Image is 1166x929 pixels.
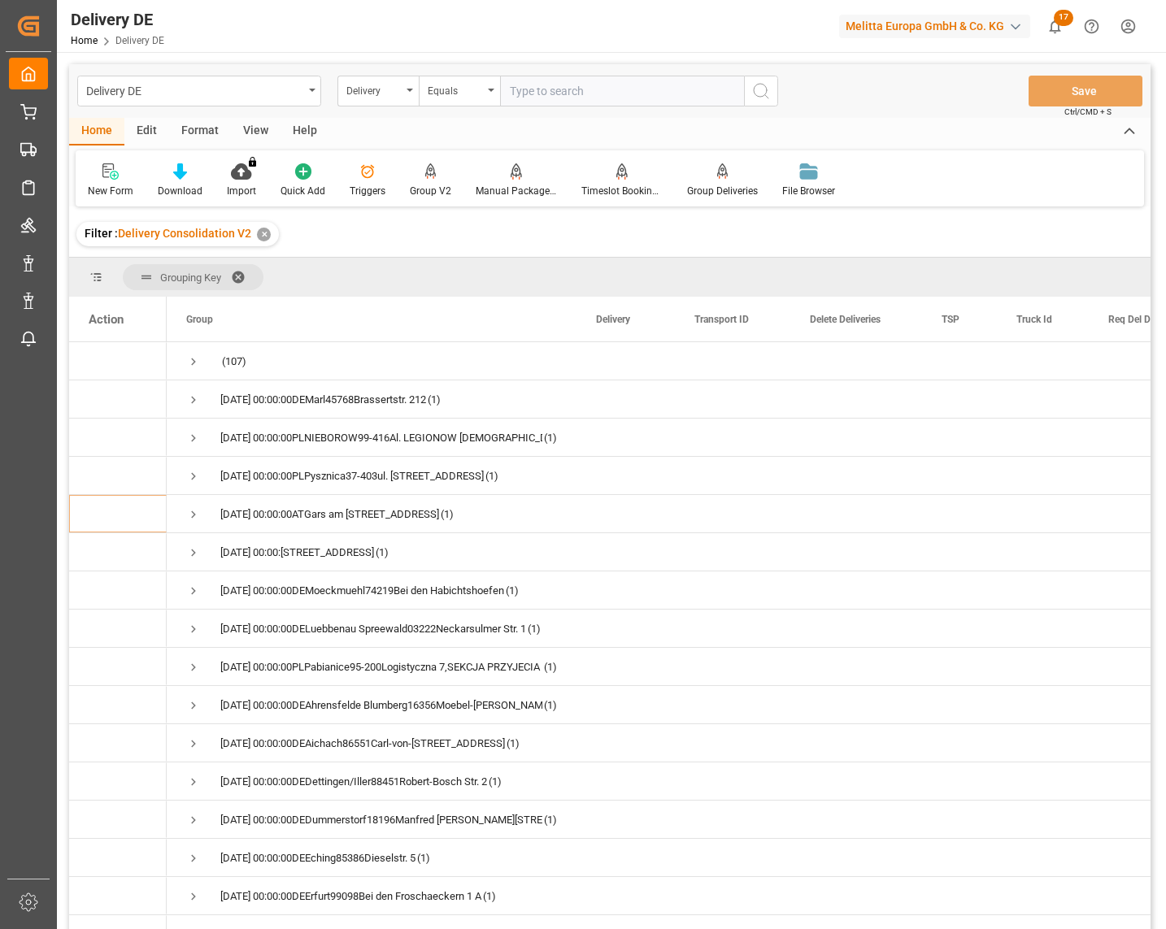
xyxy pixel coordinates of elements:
[69,839,167,877] div: Press SPACE to select this row.
[281,184,325,198] div: Quick Add
[69,648,167,686] div: Press SPACE to select this row.
[839,15,1030,38] div: Melitta Europa GmbH & Co. KG
[476,184,557,198] div: Manual Package TypeDetermination
[346,80,402,98] div: Delivery
[220,419,542,457] div: [DATE] 00:00:00PLNIEBOROW99-416Al. LEGIONOW [DEMOGRAPHIC_DATA] 20
[71,7,164,32] div: Delivery DE
[220,534,374,571] div: [DATE] 00:00:[STREET_ADDRESS]
[506,572,519,610] span: (1)
[220,572,504,610] div: [DATE] 00:00:00DEMoeckmuehl74219Bei den Habichtshoefen
[69,877,167,915] div: Press SPACE to select this row.
[69,342,167,380] div: Press SPACE to select this row.
[220,878,481,915] div: [DATE] 00:00:00DEErfurt99098Bei den Froschaeckern 1 A
[1064,106,1112,118] span: Ctrl/CMD + S
[1029,76,1142,106] button: Save
[428,381,441,419] span: (1)
[528,610,541,648] span: (1)
[158,184,202,198] div: Download
[839,11,1037,41] button: Melitta Europa GmbH & Co. KG
[118,227,251,240] span: Delivery Consolidation V2
[69,724,167,762] div: Press SPACE to select this row.
[231,118,281,145] div: View
[69,457,167,495] div: Press SPACE to select this row.
[69,610,167,648] div: Press SPACE to select this row.
[500,76,744,106] input: Type to search
[417,840,430,877] span: (1)
[169,118,231,145] div: Format
[419,76,500,106] button: open menu
[489,763,502,801] span: (1)
[220,458,484,495] div: [DATE] 00:00:00PLPysznica37-403ul. [STREET_ADDRESS]
[337,76,419,106] button: open menu
[1016,314,1052,325] span: Truck Id
[544,801,557,839] span: (1)
[220,840,415,877] div: [DATE] 00:00:00DEEching85386Dieselstr. 5
[71,35,98,46] a: Home
[350,184,385,198] div: Triggers
[89,312,124,327] div: Action
[281,118,329,145] div: Help
[69,419,167,457] div: Press SPACE to select this row.
[220,763,487,801] div: [DATE] 00:00:00DEDettingen/Iller88451Robert-Bosch Str. 2
[1054,10,1073,26] span: 17
[220,801,542,839] div: [DATE] 00:00:00DEDummerstorf18196Manfred [PERSON_NAME][STREET_ADDRESS]
[694,314,749,325] span: Transport ID
[1037,8,1073,45] button: show 17 new notifications
[220,610,526,648] div: [DATE] 00:00:00DELuebbenau Spreewald03222Neckarsulmer Str. 1
[69,571,167,610] div: Press SPACE to select this row.
[485,458,498,495] span: (1)
[220,725,505,762] div: [DATE] 00:00:00DEAichach86551Carl-von-[STREET_ADDRESS]
[1073,8,1110,45] button: Help Center
[77,76,321,106] button: open menu
[220,687,542,724] div: [DATE] 00:00:00DEAhrensfelde Blumberg16356Moebel-[PERSON_NAME][STREET_ADDRESS]
[507,725,520,762] span: (1)
[160,271,221,284] span: Grouping Key
[86,80,303,100] div: Delivery DE
[69,533,167,571] div: Press SPACE to select this row.
[222,343,246,380] span: (107)
[85,227,118,240] span: Filter :
[376,534,389,571] span: (1)
[124,118,169,145] div: Edit
[257,228,271,241] div: ✕
[220,649,542,686] div: [DATE] 00:00:00PLPabianice95-200Logistyczna 7,SEKCJA PRZYJECIA TOWARU
[220,381,426,419] div: [DATE] 00:00:00DEMarl45768Brassertstr. 212
[483,878,496,915] span: (1)
[810,314,881,325] span: Delete Deliveries
[410,184,451,198] div: Group V2
[69,118,124,145] div: Home
[69,801,167,839] div: Press SPACE to select this row.
[687,184,758,198] div: Group Deliveries
[581,184,663,198] div: Timeslot Booking Report
[782,184,835,198] div: File Browser
[441,496,454,533] span: (1)
[69,380,167,419] div: Press SPACE to select this row.
[596,314,630,325] span: Delivery
[428,80,483,98] div: Equals
[744,76,778,106] button: search button
[544,419,557,457] span: (1)
[69,686,167,724] div: Press SPACE to select this row.
[942,314,959,325] span: TSP
[69,495,167,533] div: Press SPACE to select this row.
[69,762,167,801] div: Press SPACE to select this row.
[544,649,557,686] span: (1)
[1108,314,1159,325] span: Req Del Dat
[220,496,439,533] div: [DATE] 00:00:00ATGars am [STREET_ADDRESS]
[544,687,557,724] span: (1)
[88,184,133,198] div: New Form
[186,314,213,325] span: Group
